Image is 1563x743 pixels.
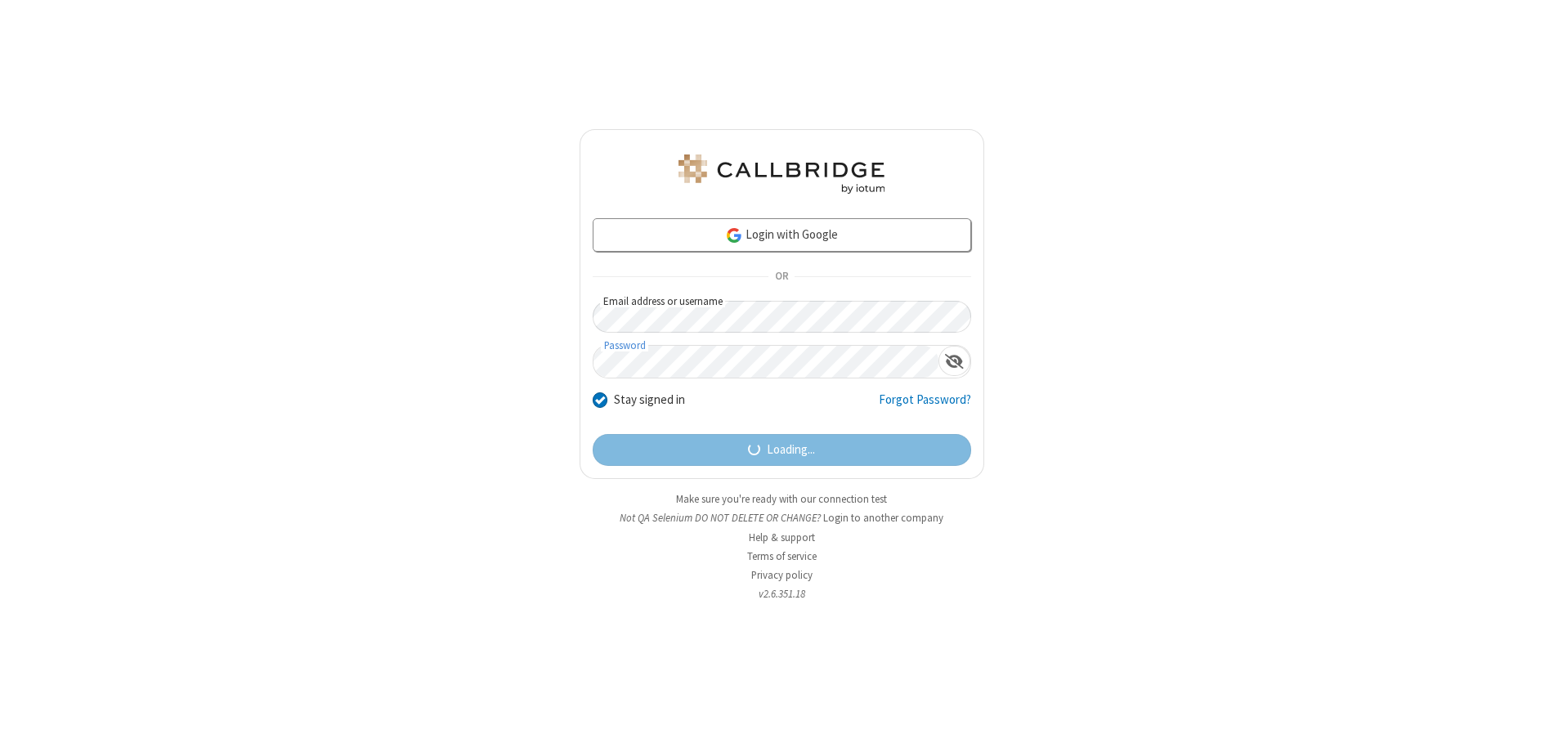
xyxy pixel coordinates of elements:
span: Loading... [767,441,815,459]
a: Login with Google [593,218,971,251]
div: Show password [938,346,970,376]
input: Password [593,346,938,378]
a: Terms of service [747,549,817,563]
img: QA Selenium DO NOT DELETE OR CHANGE [675,154,888,194]
button: Login to another company [823,510,943,526]
span: OR [768,265,795,288]
input: Email address or username [593,301,971,333]
label: Stay signed in [614,391,685,410]
a: Forgot Password? [879,391,971,422]
img: google-icon.png [725,226,743,244]
a: Make sure you're ready with our connection test [676,492,887,506]
li: v2.6.351.18 [580,586,984,602]
button: Loading... [593,434,971,467]
a: Help & support [749,530,815,544]
li: Not QA Selenium DO NOT DELETE OR CHANGE? [580,510,984,526]
a: Privacy policy [751,568,813,582]
iframe: Chat [1522,700,1551,732]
